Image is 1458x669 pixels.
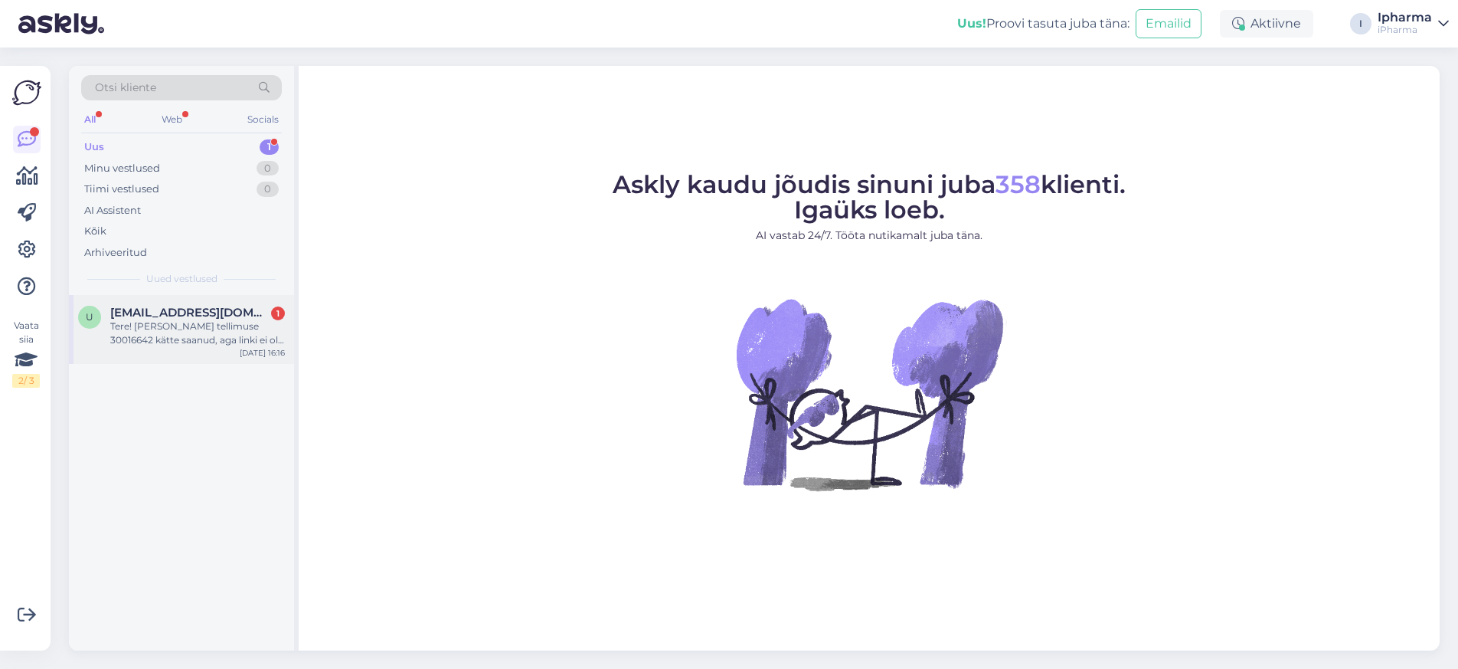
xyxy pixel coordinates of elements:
div: Arhiveeritud [84,245,147,261]
div: All [81,110,99,130]
div: 1 [260,139,279,155]
div: Minu vestlused [84,161,160,176]
div: 0 [257,161,279,176]
span: Uued vestlused [146,272,217,286]
span: Askly kaudu jõudis sinuni juba klienti. Igaüks loeb. [613,169,1126,225]
div: Tiimi vestlused [84,182,159,197]
b: Uus! [957,16,986,31]
div: Proovi tasuta juba täna: [957,15,1129,33]
div: [DATE] 16:16 [240,347,285,359]
span: u [86,311,93,323]
div: Kõik [84,224,106,239]
div: Uus [84,139,104,155]
button: Emailid [1136,9,1201,38]
div: 0 [257,182,279,197]
span: ulvilaast@hot.ee [110,306,270,320]
a: IpharmaiPharma [1378,11,1449,36]
div: 1 [271,307,285,320]
img: No Chat active [731,256,1007,532]
div: Aktiivne [1220,10,1313,38]
div: Web [159,110,185,130]
div: iPharma [1378,24,1432,36]
div: 2 / 3 [12,374,40,388]
div: Socials [244,110,282,130]
img: Askly Logo [12,78,41,107]
span: Otsi kliente [95,80,156,96]
span: 358 [995,169,1041,199]
p: AI vastab 24/7. Tööta nutikamalt juba täna. [613,228,1126,244]
div: Tere! [PERSON_NAME] tellimuse 30016642 kätte saanud, aga linki ei ole saanud, et [PERSON_NAME] ma... [110,320,285,347]
div: AI Assistent [84,203,141,218]
div: Vaata siia [12,319,40,388]
div: I [1350,13,1371,34]
div: Ipharma [1378,11,1432,24]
